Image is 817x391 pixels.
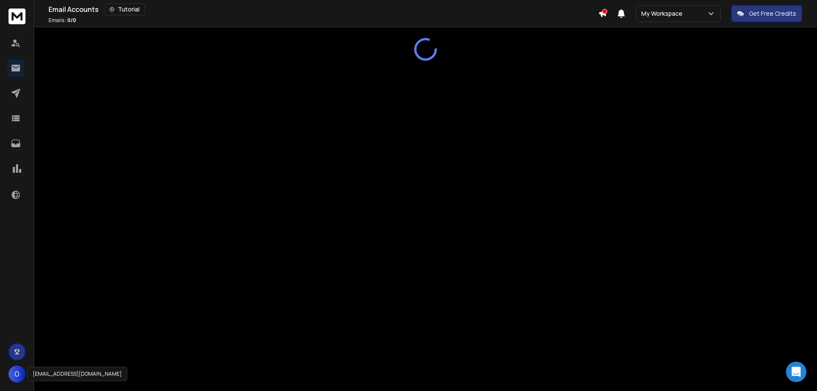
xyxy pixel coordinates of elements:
[49,3,598,15] div: Email Accounts
[49,17,76,24] p: Emails :
[731,5,802,22] button: Get Free Credits
[641,9,686,18] p: My Workspace
[9,365,26,382] button: O
[749,9,796,18] p: Get Free Credits
[27,367,127,381] div: [EMAIL_ADDRESS][DOMAIN_NAME]
[786,362,806,382] div: Open Intercom Messenger
[67,17,76,24] span: 0 / 0
[104,3,145,15] button: Tutorial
